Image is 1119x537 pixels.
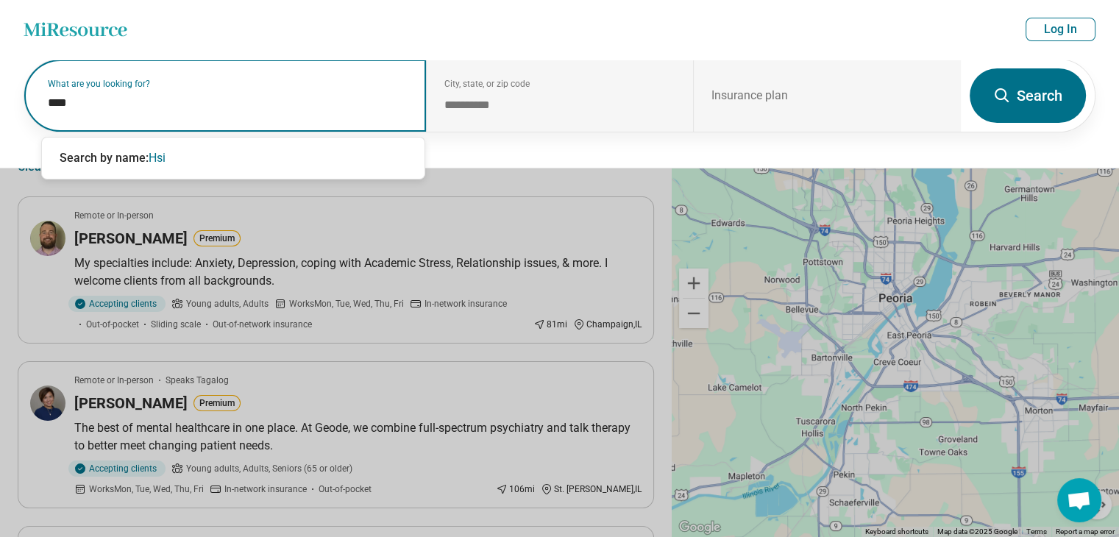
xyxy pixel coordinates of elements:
button: Search [970,68,1086,123]
label: What are you looking for? [48,79,408,88]
div: Suggestions [42,138,424,179]
span: Hsi [149,151,166,165]
div: Open chat [1057,478,1101,522]
button: Log In [1026,18,1095,41]
span: Search by name: [60,151,149,165]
